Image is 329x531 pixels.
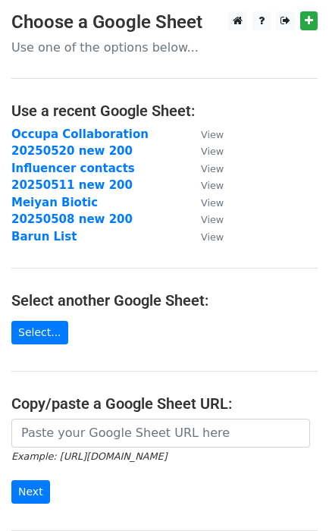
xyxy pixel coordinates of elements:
small: View [201,163,224,174]
a: 20250511 new 200 [11,178,133,192]
small: View [201,214,224,225]
a: Occupa Collaboration [11,127,149,141]
a: 20250520 new 200 [11,144,133,158]
a: View [186,212,224,226]
a: Select... [11,321,68,344]
h4: Copy/paste a Google Sheet URL: [11,394,318,413]
a: Barun List [11,230,77,244]
a: View [186,127,224,141]
small: View [201,129,224,140]
small: View [201,197,224,209]
input: Paste your Google Sheet URL here [11,419,310,448]
h4: Use a recent Google Sheet: [11,102,318,120]
h3: Choose a Google Sheet [11,11,318,33]
a: View [186,196,224,209]
input: Next [11,480,50,504]
p: Use one of the options below... [11,39,318,55]
h4: Select another Google Sheet: [11,291,318,309]
a: View [186,162,224,175]
a: View [186,144,224,158]
a: Influencer contacts [11,162,135,175]
a: View [186,178,224,192]
small: View [201,231,224,243]
small: Example: [URL][DOMAIN_NAME] [11,451,167,462]
small: View [201,146,224,157]
small: View [201,180,224,191]
a: Meiyan Biotic [11,196,98,209]
a: 20250508 new 200 [11,212,133,226]
a: View [186,230,224,244]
